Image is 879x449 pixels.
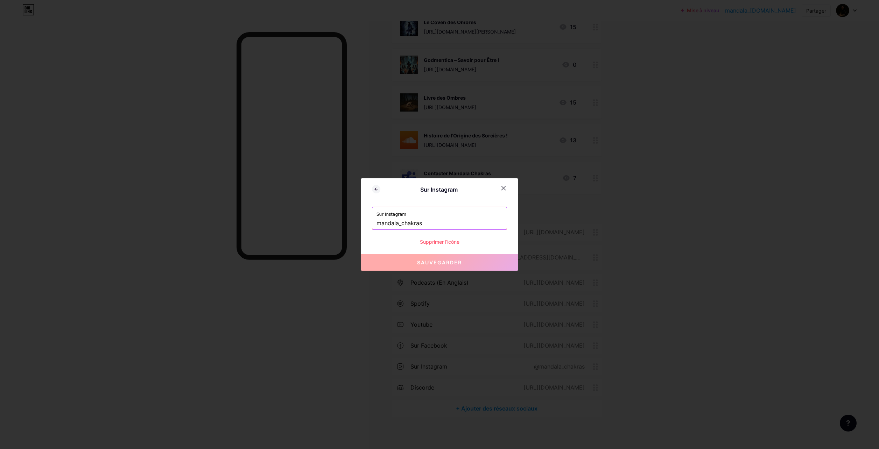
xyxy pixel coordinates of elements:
[417,259,462,265] span: Sauvegarder
[377,218,502,229] input: Nom d’utilisateur Instagram
[372,238,507,245] div: Supprimer l’icône
[361,254,518,271] button: Sauvegarder
[377,207,502,218] label: Sur Instagram
[380,185,497,194] div: Sur Instagram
